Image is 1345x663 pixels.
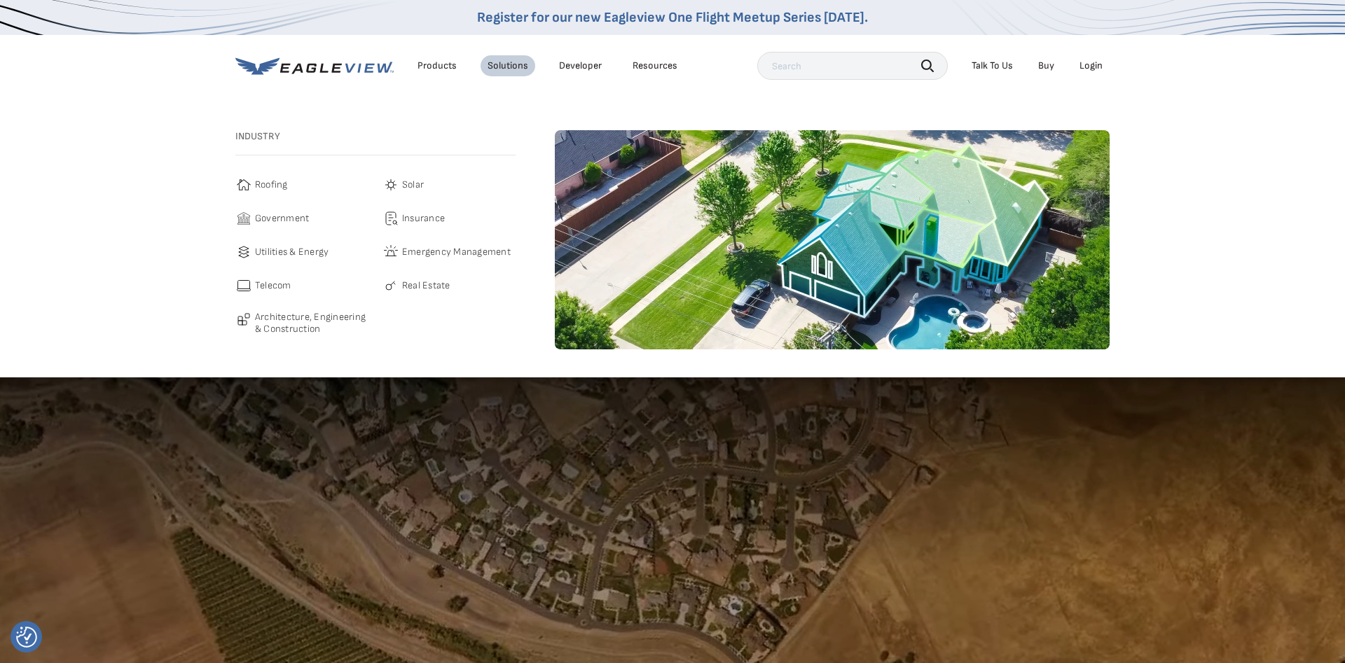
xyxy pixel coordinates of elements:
[402,176,424,193] span: Solar
[382,277,399,294] img: real-estate-icon.svg
[255,176,288,193] span: Roofing
[402,244,511,260] span: Emergency Management
[235,176,368,193] a: Roofing
[235,277,368,294] a: Telecom
[235,130,516,143] h3: Industry
[382,176,516,193] a: Solar
[1080,60,1103,72] div: Login
[633,60,677,72] div: Resources
[1038,60,1054,72] a: Buy
[235,311,368,335] a: Architecture, Engineering & Construction
[16,627,37,648] img: Revisit consent button
[235,244,368,260] a: Utilities & Energy
[757,52,948,80] input: Search
[382,244,399,260] img: emergency-icon.svg
[382,210,516,227] a: Insurance
[382,277,516,294] a: Real Estate
[488,60,528,72] div: Solutions
[16,627,37,648] button: Consent Preferences
[402,277,450,294] span: Real Estate
[235,176,252,193] img: roofing-icon.svg
[972,60,1013,72] div: Talk To Us
[235,277,252,294] img: telecom-icon.svg
[255,210,309,227] span: Government
[477,9,868,26] a: Register for our new Eagleview One Flight Meetup Series [DATE].
[382,176,399,193] img: solar-icon.svg
[235,210,368,227] a: Government
[418,60,457,72] div: Products
[559,60,602,72] a: Developer
[255,277,291,294] span: Telecom
[382,244,516,260] a: Emergency Management
[402,210,445,227] span: Insurance
[555,130,1110,349] img: architecture-image-1.webp
[255,244,329,260] span: Utilities & Energy
[235,311,252,328] img: architecture-icon.svg
[235,210,252,227] img: government-icon.svg
[235,244,252,260] img: utilities-icon.svg
[255,311,368,335] span: Architecture, Engineering & Construction
[382,210,399,227] img: insurance-icon.svg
